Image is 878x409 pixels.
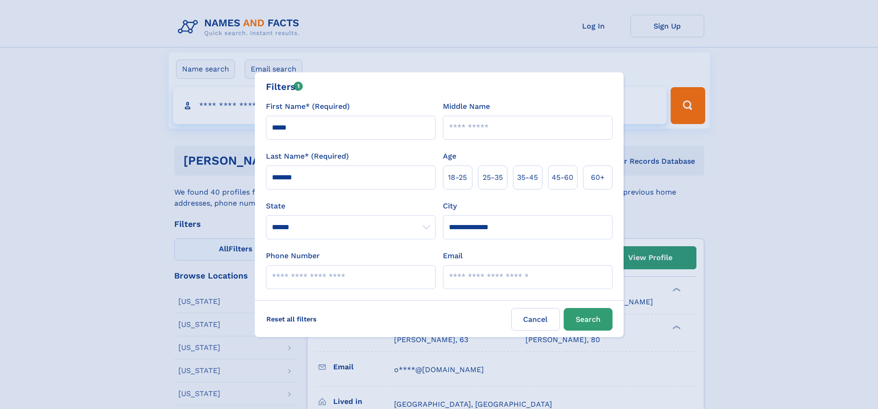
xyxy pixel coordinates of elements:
label: Phone Number [266,250,320,261]
label: State [266,201,436,212]
span: 35‑45 [517,172,538,183]
button: Search [564,308,613,331]
label: City [443,201,457,212]
label: Age [443,151,456,162]
span: 18‑25 [448,172,467,183]
label: First Name* (Required) [266,101,350,112]
div: Filters [266,80,303,94]
span: 45‑60 [552,172,573,183]
span: 60+ [591,172,605,183]
label: Middle Name [443,101,490,112]
label: Email [443,250,463,261]
label: Last Name* (Required) [266,151,349,162]
label: Cancel [511,308,560,331]
label: Reset all filters [260,308,323,330]
span: 25‑35 [483,172,503,183]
